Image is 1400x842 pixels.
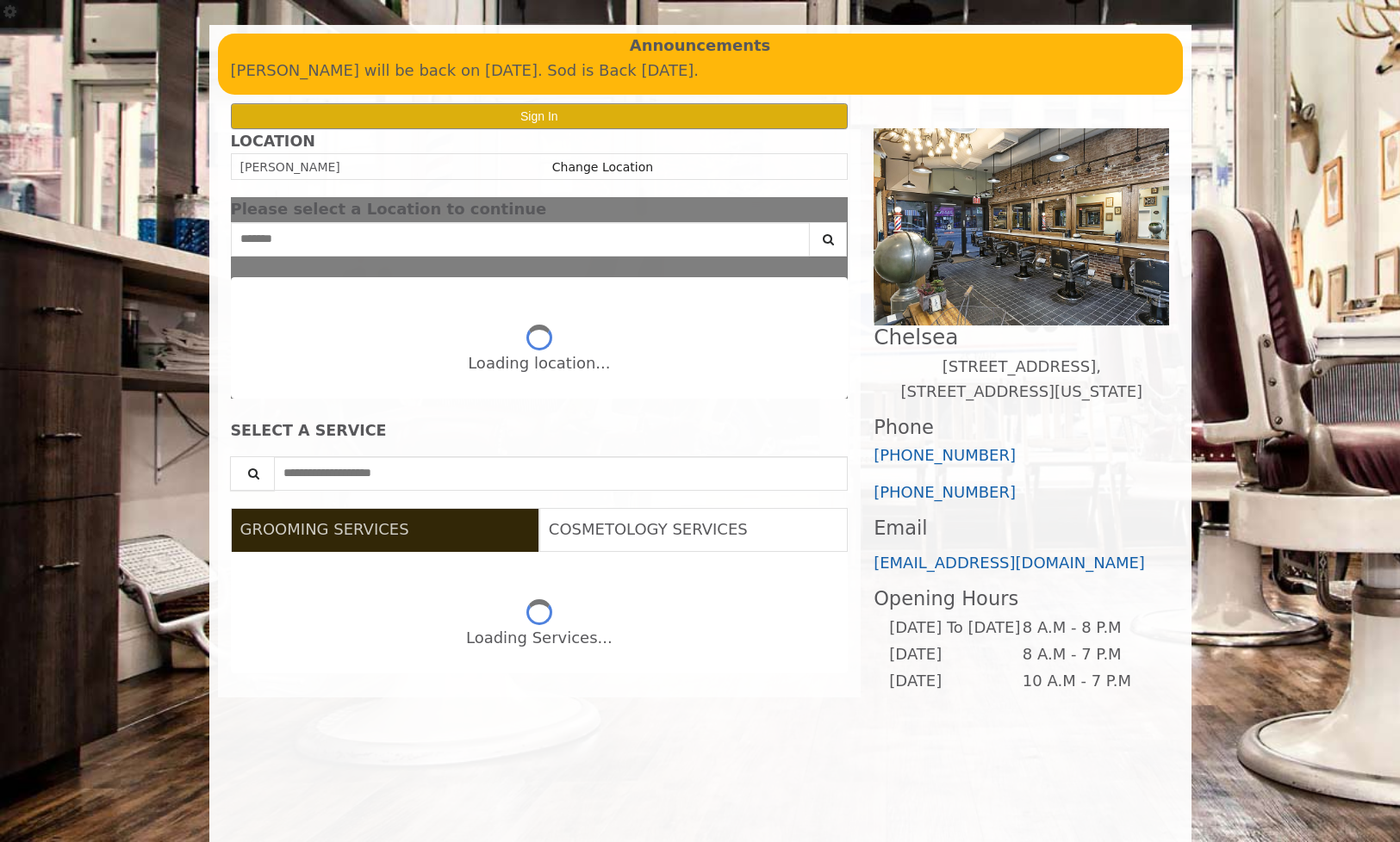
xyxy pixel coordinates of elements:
[874,446,1016,464] a: [PHONE_NUMBER]
[874,517,1169,539] h3: Email
[240,520,409,538] span: GROOMING SERVICES
[231,222,811,257] input: Search Center
[231,59,1170,84] p: [PERSON_NAME] will be back on [DATE]. Sod is Back [DATE].
[874,588,1169,610] h3: Opening Hours
[552,160,653,174] a: Change Location
[231,133,315,150] b: LOCATION
[874,417,1169,438] h3: Phone
[1022,641,1155,668] td: 8 A.M - 7 P.M
[1022,615,1155,641] td: 8 A.M - 8 P.M
[1022,668,1155,695] td: 10 A.M - 7 P.M
[231,200,547,218] span: Please select a Location to continue
[630,34,771,59] b: Announcements
[231,552,849,673] div: Grooming services
[874,554,1145,572] a: [EMAIL_ADDRESS][DOMAIN_NAME]
[888,615,1021,641] td: [DATE] To [DATE]
[822,204,848,215] button: close dialog
[818,233,838,245] i: Search button
[874,483,1016,501] a: [PHONE_NUMBER]
[231,103,849,128] button: Sign In
[231,423,849,439] div: SELECT A SERVICE
[468,351,610,376] div: Loading location...
[888,668,1021,695] td: [DATE]
[549,520,748,538] span: COSMETOLOGY SERVICES
[888,641,1021,668] td: [DATE]
[231,222,849,265] div: Center Select
[240,160,340,174] span: [PERSON_NAME]
[874,325,1169,349] h2: Chelsea
[230,456,275,491] button: Service Search
[874,355,1169,405] p: [STREET_ADDRESS],[STREET_ADDRESS][US_STATE]
[466,626,613,651] div: Loading Services...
